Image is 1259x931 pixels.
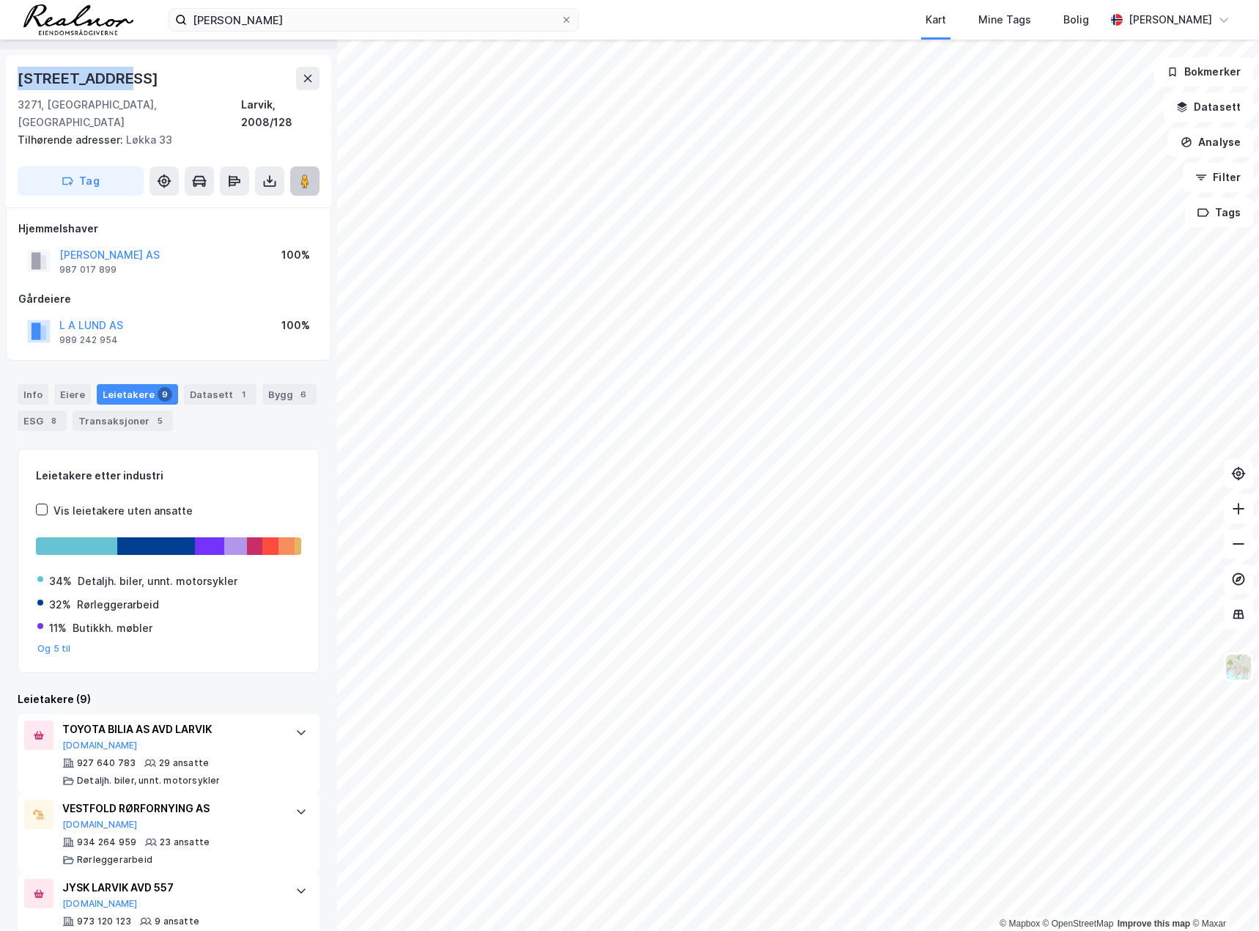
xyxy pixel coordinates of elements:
[62,898,138,910] button: [DOMAIN_NAME]
[281,317,310,334] div: 100%
[18,220,319,238] div: Hjemmelshaver
[978,11,1031,29] div: Mine Tags
[77,854,152,866] div: Rørleggerarbeid
[1000,919,1040,929] a: Mapbox
[184,384,256,405] div: Datasett
[1186,861,1259,931] iframe: Chat Widget
[78,573,237,590] div: Detaljh. biler, unnt. motorsykler
[49,573,72,590] div: 34%
[18,96,241,131] div: 3271, [GEOGRAPHIC_DATA], [GEOGRAPHIC_DATA]
[62,819,138,831] button: [DOMAIN_NAME]
[18,67,161,90] div: [STREET_ADDRESS]
[73,411,173,431] div: Transaksjoner
[36,467,301,485] div: Leietakere etter industri
[59,264,117,276] div: 987 017 899
[97,384,178,405] div: Leietakere
[1186,861,1259,931] div: Kontrollprogram for chat
[155,916,199,927] div: 9 ansatte
[1164,92,1253,122] button: Datasett
[18,411,67,431] div: ESG
[46,413,61,428] div: 8
[1129,11,1212,29] div: [PERSON_NAME]
[152,413,167,428] div: 5
[236,387,251,402] div: 1
[1154,57,1253,87] button: Bokmerker
[49,596,71,614] div: 32%
[77,836,136,848] div: 934 264 959
[62,800,281,817] div: VESTFOLD RØRFORNYING AS
[23,4,133,35] img: realnor-logo.934646d98de889bb5806.png
[18,691,320,708] div: Leietakere (9)
[77,757,136,769] div: 927 640 783
[241,96,320,131] div: Larvik, 2008/128
[77,596,159,614] div: Rørleggerarbeid
[1183,163,1253,192] button: Filter
[77,775,221,787] div: Detaljh. biler, unnt. motorsykler
[296,387,311,402] div: 6
[53,502,193,520] div: Vis leietakere uten ansatte
[262,384,317,405] div: Bygg
[59,334,118,346] div: 989 242 954
[49,619,67,637] div: 11%
[18,384,48,405] div: Info
[158,387,172,402] div: 9
[77,916,131,927] div: 973 120 123
[926,11,946,29] div: Kart
[1185,198,1253,227] button: Tags
[1043,919,1114,929] a: OpenStreetMap
[62,721,281,738] div: TOYOTA BILIA AS AVD LARVIK
[1118,919,1190,929] a: Improve this map
[1063,11,1089,29] div: Bolig
[187,9,561,31] input: Søk på adresse, matrikkel, gårdeiere, leietakere eller personer
[62,879,281,897] div: JYSK LARVIK AVD 557
[18,166,144,196] button: Tag
[281,246,310,264] div: 100%
[73,619,152,637] div: Butikkh. møbler
[1168,128,1253,157] button: Analyse
[18,133,126,146] span: Tilhørende adresser:
[18,290,319,308] div: Gårdeiere
[1225,653,1252,681] img: Z
[54,384,91,405] div: Eiere
[18,131,308,149] div: Løkka 33
[37,643,71,655] button: Og 5 til
[62,740,138,751] button: [DOMAIN_NAME]
[160,836,210,848] div: 23 ansatte
[159,757,209,769] div: 29 ansatte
